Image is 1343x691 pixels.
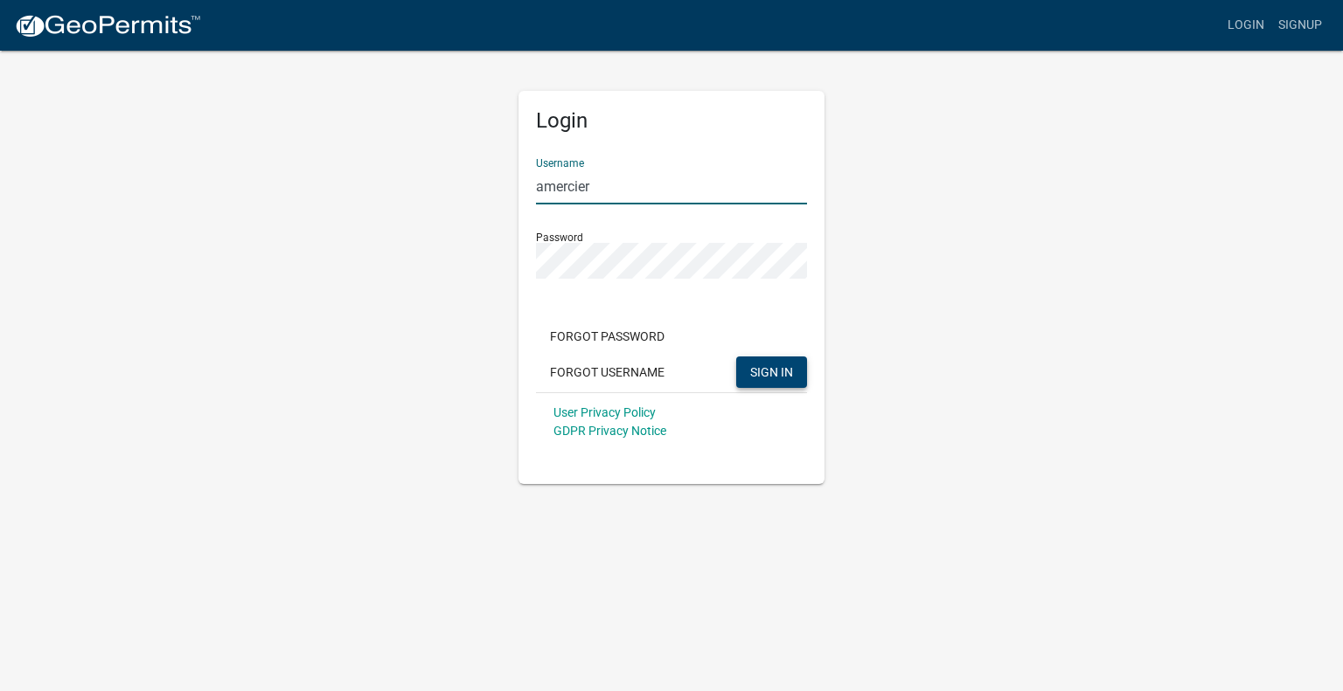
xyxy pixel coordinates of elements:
[1221,9,1271,42] a: Login
[536,321,678,352] button: Forgot Password
[536,356,678,388] button: Forgot Username
[736,356,807,388] button: SIGN IN
[553,424,666,438] a: GDPR Privacy Notice
[553,405,656,419] a: User Privacy Policy
[1271,9,1329,42] a: Signup
[750,364,793,378] span: SIGN IN
[536,108,807,134] h5: Login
